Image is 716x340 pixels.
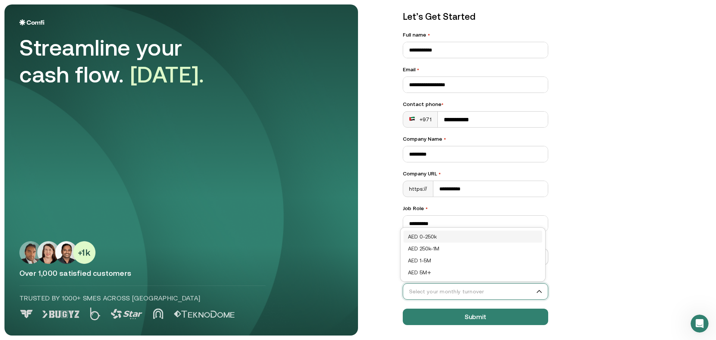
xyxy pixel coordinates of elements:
[428,32,430,38] span: •
[409,116,431,123] div: +971
[408,233,538,241] div: AED 0-250k
[42,311,79,318] img: Logo 1
[403,205,548,212] label: Job Role
[403,100,548,108] div: Contact phone
[403,231,542,243] div: AED 0-250k
[403,181,433,197] div: https://
[403,135,548,143] label: Company Name
[90,308,100,320] img: Logo 2
[19,293,266,303] p: Trusted by 1000+ SMEs across [GEOGRAPHIC_DATA]
[403,10,548,24] p: Let’s Get Started
[403,255,542,266] div: AED 1-5M
[442,101,443,107] span: •
[403,170,548,178] label: Company URL
[408,244,538,253] div: AED 250k-1M
[408,256,538,265] div: AED 1-5M
[19,19,44,25] img: Logo
[425,205,428,211] span: •
[130,62,204,87] span: [DATE].
[417,66,419,72] span: •
[444,136,446,142] span: •
[111,309,142,319] img: Logo 3
[403,309,548,325] button: Submit
[403,243,542,255] div: AED 250k-1M
[403,266,542,278] div: AED 5M+
[174,311,235,318] img: Logo 5
[19,268,343,278] p: Over 1,000 satisfied customers
[439,171,441,177] span: •
[691,315,709,333] iframe: Intercom live chat
[403,31,548,39] label: Full name
[19,310,34,318] img: Logo 0
[19,34,228,88] div: Streamline your cash flow.
[403,66,548,74] label: Email
[153,308,163,319] img: Logo 4
[408,268,538,277] div: AED 5M+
